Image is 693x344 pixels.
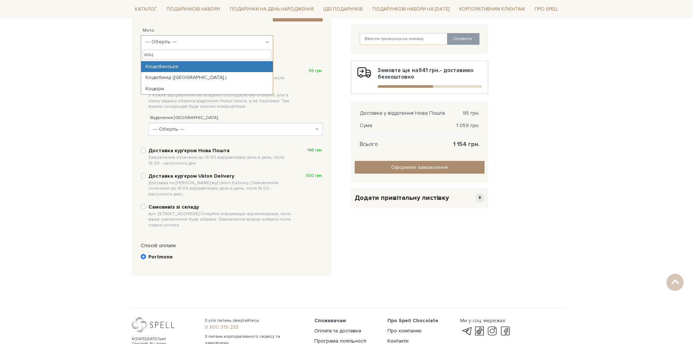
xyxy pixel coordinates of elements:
span: 1 059 грн. [456,122,479,129]
span: вул. [STREET_ADDRESS] Очікуйте інформацію від менеджера, коли ваше замовлення буде зібрано. Замов... [148,211,294,228]
span: --- Оберіть --- [141,35,274,48]
a: Про Spell [532,4,561,15]
li: Коцюбинське [141,61,273,72]
a: Оплата та доставка [314,328,361,334]
span: 148 грн. [307,147,323,153]
span: Про Spell Chocolate [387,317,438,324]
span: 1 154 грн. [453,141,479,147]
div: Спосіб оплати [137,242,326,249]
span: Доставка у відділення Нова Пошта [360,110,445,116]
span: З усіх питань звертайтесь: [205,317,306,324]
input: Ввести промокод на знижку [360,33,448,45]
span: 95 грн. [463,110,479,116]
a: facebook [499,327,511,336]
span: Доставка по [PERSON_NAME] від Uklon Delivery ( Замовлення сплаченні до 16:00 відправляємо день в ... [148,180,294,197]
span: 95 грн. [308,68,323,74]
span: 300 грн. [306,173,323,179]
b: Самовивіз зі складу [148,204,294,228]
b: 941 грн. [418,67,440,74]
a: Подарункові набори на [DATE] [370,3,452,15]
a: instagram [486,327,498,336]
a: 0 800 319 233 [205,324,306,331]
span: --- Оберіть --- [146,38,264,46]
span: --- Оберіть --- [148,123,323,136]
span: Сума [360,122,372,129]
span: Додати привітальну листівку [355,194,449,202]
b: Доставка курʼєром Uklon Delivery [148,173,294,197]
div: Спосіб доставки [137,57,326,64]
li: Коцюри [141,83,273,94]
a: Корпоративним клієнтам [456,3,528,15]
a: Подарункові набори [164,4,223,15]
b: Доставка кур'єром Нова Пошта [148,147,294,166]
a: Подарунки на День народження [227,4,316,15]
a: Каталог [132,4,160,15]
span: Оформити замовлення [391,164,448,170]
span: Замовлення сплаченні до 16:00 відправляємо день в день, після 16:00 - наступного дня [148,155,294,166]
button: Оновити [447,33,479,45]
div: Ми у соц. мережах: [460,317,511,324]
a: Ідеї подарунків [320,4,366,15]
a: Програма лояльності [314,338,366,344]
span: Всього [360,141,378,147]
li: Коцюбинці ([GEOGRAPHIC_DATA].) [141,72,273,83]
label: Відділення [GEOGRAPHIC_DATA] [150,115,218,121]
b: Portmone [148,254,173,260]
a: Контакти [387,338,409,344]
span: --- Оберіть --- [153,126,314,133]
label: Місто [143,27,154,34]
a: telegram [460,327,473,336]
span: + [475,193,485,202]
a: tik-tok [473,327,486,336]
div: Замовте ще на - доставимо безкоштовно [357,67,482,88]
span: Споживачам [314,317,346,324]
a: Про компанію [387,328,422,334]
